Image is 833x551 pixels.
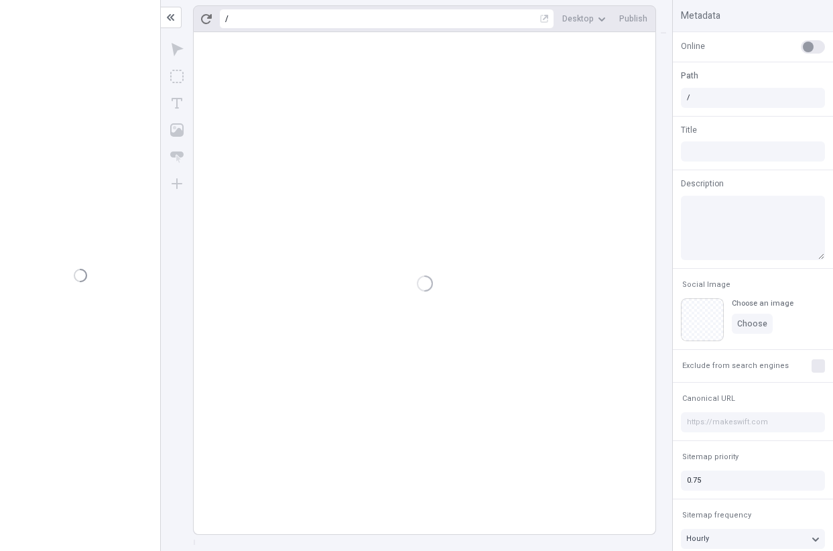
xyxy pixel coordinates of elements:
[682,361,789,371] span: Exclude from search engines
[680,391,738,407] button: Canonical URL
[682,393,735,404] span: Canonical URL
[681,412,825,432] input: https://makeswift.com
[682,280,730,290] span: Social Image
[680,277,733,293] button: Social Image
[681,70,698,82] span: Path
[732,314,773,334] button: Choose
[681,124,697,136] span: Title
[225,13,229,24] div: /
[732,298,793,308] div: Choose an image
[165,91,189,115] button: Text
[619,13,647,24] span: Publish
[165,64,189,88] button: Box
[562,13,594,24] span: Desktop
[681,529,825,549] button: Hourly
[557,9,611,29] button: Desktop
[165,145,189,169] button: Button
[680,358,791,374] button: Exclude from search engines
[681,178,724,190] span: Description
[680,449,741,465] button: Sitemap priority
[737,318,767,329] span: Choose
[680,507,754,524] button: Sitemap frequency
[165,118,189,142] button: Image
[682,452,739,462] span: Sitemap priority
[614,9,653,29] button: Publish
[681,40,705,52] span: Online
[682,510,751,520] span: Sitemap frequency
[686,533,709,544] span: Hourly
